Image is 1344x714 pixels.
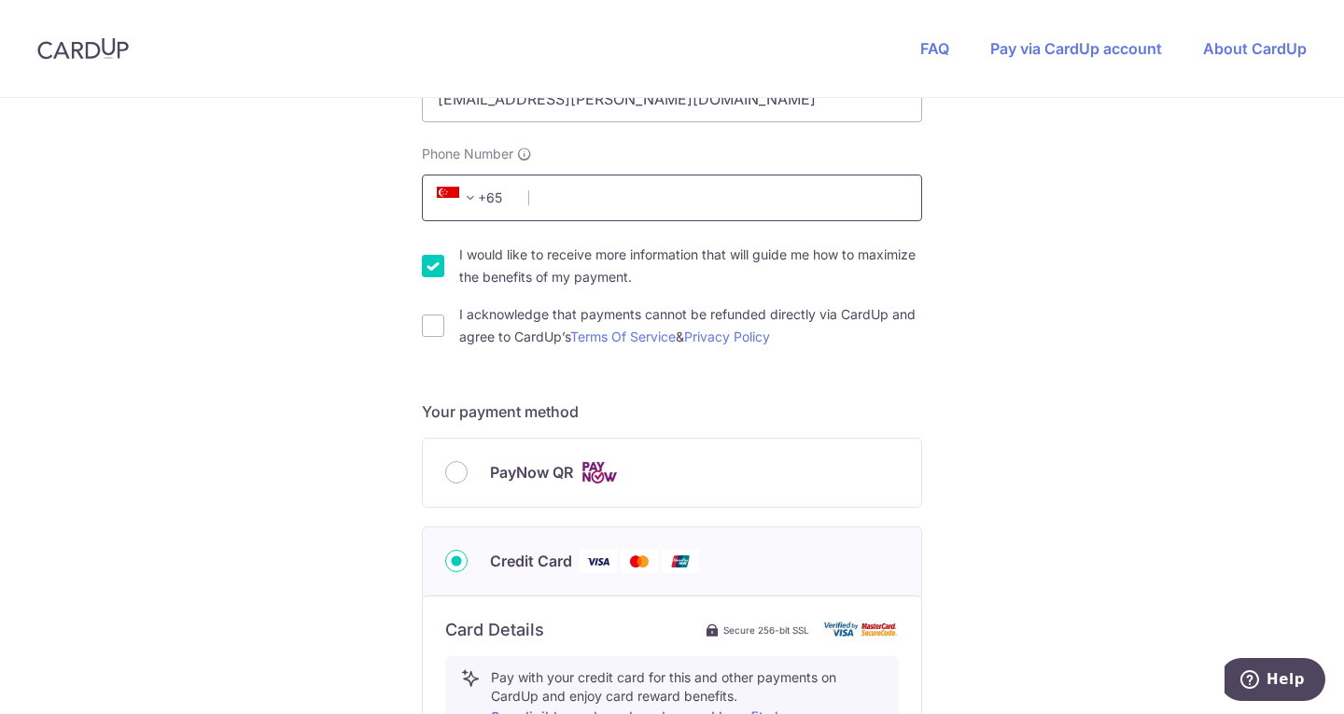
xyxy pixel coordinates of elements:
input: Email address [422,76,922,122]
img: Cards logo [581,461,618,484]
img: Visa [580,550,617,573]
span: Credit Card [490,550,572,572]
span: +65 [431,187,515,209]
h5: Your payment method [422,400,922,423]
span: +65 [437,187,482,209]
span: Secure 256-bit SSL [723,623,809,637]
a: Privacy Policy [684,329,770,344]
img: Mastercard [621,550,658,573]
div: Credit Card Visa Mastercard Union Pay [445,550,899,573]
label: I would like to receive more information that will guide me how to maximize the benefits of my pa... [459,244,922,288]
h6: Card Details [445,619,544,641]
a: FAQ [920,39,949,58]
label: I acknowledge that payments cannot be refunded directly via CardUp and agree to CardUp’s & [459,303,922,348]
div: PayNow QR Cards logo [445,461,899,484]
a: Pay via CardUp account [990,39,1162,58]
img: Union Pay [662,550,699,573]
img: card secure [824,622,899,637]
iframe: Opens a widget where you can find more information [1225,658,1325,705]
span: PayNow QR [490,461,573,483]
a: Terms Of Service [570,329,676,344]
img: CardUp [37,37,129,60]
span: Phone Number [422,145,513,163]
a: About CardUp [1203,39,1307,58]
